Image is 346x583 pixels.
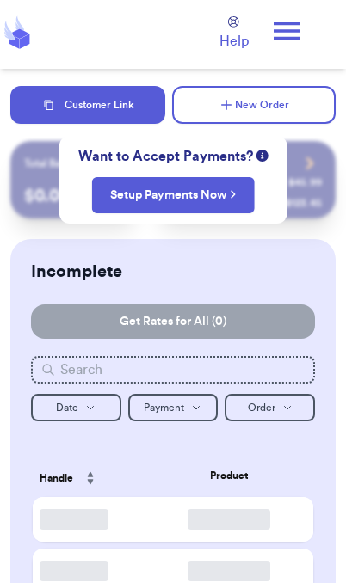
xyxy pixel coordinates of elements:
[285,196,322,210] div: $ 123.45
[92,177,255,213] button: Setup Payments Now
[40,470,73,486] span: Handle
[31,304,315,339] button: Get Rates for All (0)
[210,468,248,483] span: Product
[219,31,249,52] span: Help
[77,461,104,495] button: Sort ascending
[24,184,127,208] p: $ 0.00
[31,260,122,284] h2: Incomplete
[225,394,315,421] button: Order
[56,402,78,413] span: Date
[219,16,249,52] a: Help
[172,86,336,124] button: New Order
[128,394,219,421] button: Payment
[288,175,322,189] div: $ 45.99
[31,356,315,384] input: Search
[10,86,165,124] button: Customer Link
[24,156,85,170] p: Total Balance
[78,146,253,167] span: Want to Accept Payments?
[248,402,275,413] span: Order
[144,402,184,413] span: Payment
[31,394,121,421] button: Date
[110,187,237,204] a: Setup Payments Now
